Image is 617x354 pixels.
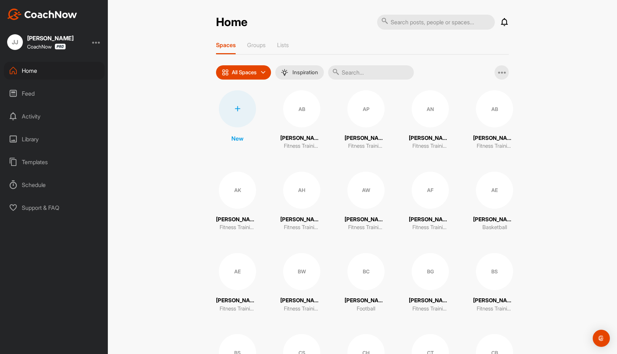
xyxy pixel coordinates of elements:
p: Groups [247,41,266,49]
p: [PERSON_NAME] [345,216,387,224]
a: BW[PERSON_NAME]Fitness Training [280,253,323,313]
p: [PERSON_NAME] [280,216,323,224]
div: AN [412,90,449,127]
div: AB [283,90,320,127]
p: Fitness Training [348,223,384,232]
p: [PERSON_NAME] [473,134,516,142]
div: AK [219,172,256,209]
p: Fitness Training [477,142,512,150]
a: AB[PERSON_NAME]Fitness Training [280,90,323,150]
div: Feed [4,85,105,102]
p: Fitness Training [412,223,448,232]
div: Templates [4,153,105,171]
input: Search posts, people or spaces... [377,15,495,30]
div: Support & FAQ [4,199,105,217]
p: [PERSON_NAME] [409,297,452,305]
p: [PERSON_NAME] [409,134,452,142]
div: AE [219,253,256,290]
p: Fitness Training [412,142,448,150]
a: AF[PERSON_NAME]Fitness Training [409,172,452,232]
p: Fitness Training [284,305,320,313]
div: [PERSON_NAME] [27,35,74,41]
div: AF [412,172,449,209]
p: [PERSON_NAME] [280,134,323,142]
a: AN[PERSON_NAME]Fitness Training [409,90,452,150]
div: AH [283,172,320,209]
div: Open Intercom Messenger [593,330,610,347]
p: New [231,134,244,143]
div: AB [476,90,513,127]
a: AE[PERSON_NAME]/[PERSON_NAME]Fitness Training [216,253,259,313]
div: BG [412,253,449,290]
div: BS [476,253,513,290]
img: CoachNow Pro [55,44,66,50]
a: BS[PERSON_NAME]Fitness Training [473,253,516,313]
p: [PERSON_NAME] [473,216,516,224]
div: AE [476,172,513,209]
input: Search... [328,65,414,80]
p: Spaces [216,41,236,49]
p: Basketball [482,223,507,232]
h2: Home [216,15,247,29]
p: Lists [277,41,289,49]
p: [PERSON_NAME] [216,216,259,224]
p: Football [357,305,375,313]
a: AH[PERSON_NAME]Fitness Training [280,172,323,232]
p: All Spaces [232,70,257,75]
p: Fitness Training [220,223,255,232]
p: Fitness Training [348,142,384,150]
div: Library [4,130,105,148]
div: AP [347,90,385,127]
a: BG[PERSON_NAME]Fitness Training [409,253,452,313]
div: BC [347,253,385,290]
div: Home [4,62,105,80]
a: AE[PERSON_NAME]Basketball [473,172,516,232]
p: [PERSON_NAME] [280,297,323,305]
div: Schedule [4,176,105,194]
p: [PERSON_NAME] [345,297,387,305]
p: Inspiration [292,70,318,75]
p: Fitness Training [220,305,255,313]
p: [PERSON_NAME] [345,134,387,142]
p: Fitness Training [477,305,512,313]
div: Activity [4,107,105,125]
div: BW [283,253,320,290]
p: Fitness Training [412,305,448,313]
div: CoachNow [27,44,66,50]
img: menuIcon [281,69,288,76]
img: CoachNow [7,9,77,20]
p: Fitness Training [284,142,320,150]
div: JJ [7,34,23,50]
div: AW [347,172,385,209]
a: AW[PERSON_NAME]Fitness Training [345,172,387,232]
a: AP[PERSON_NAME]Fitness Training [345,90,387,150]
a: AK[PERSON_NAME]Fitness Training [216,172,259,232]
a: BC[PERSON_NAME]Football [345,253,387,313]
a: AB[PERSON_NAME]Fitness Training [473,90,516,150]
p: [PERSON_NAME]/[PERSON_NAME] [216,297,259,305]
p: [PERSON_NAME] [473,297,516,305]
p: [PERSON_NAME] [409,216,452,224]
p: Fitness Training [284,223,320,232]
img: icon [222,69,229,76]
